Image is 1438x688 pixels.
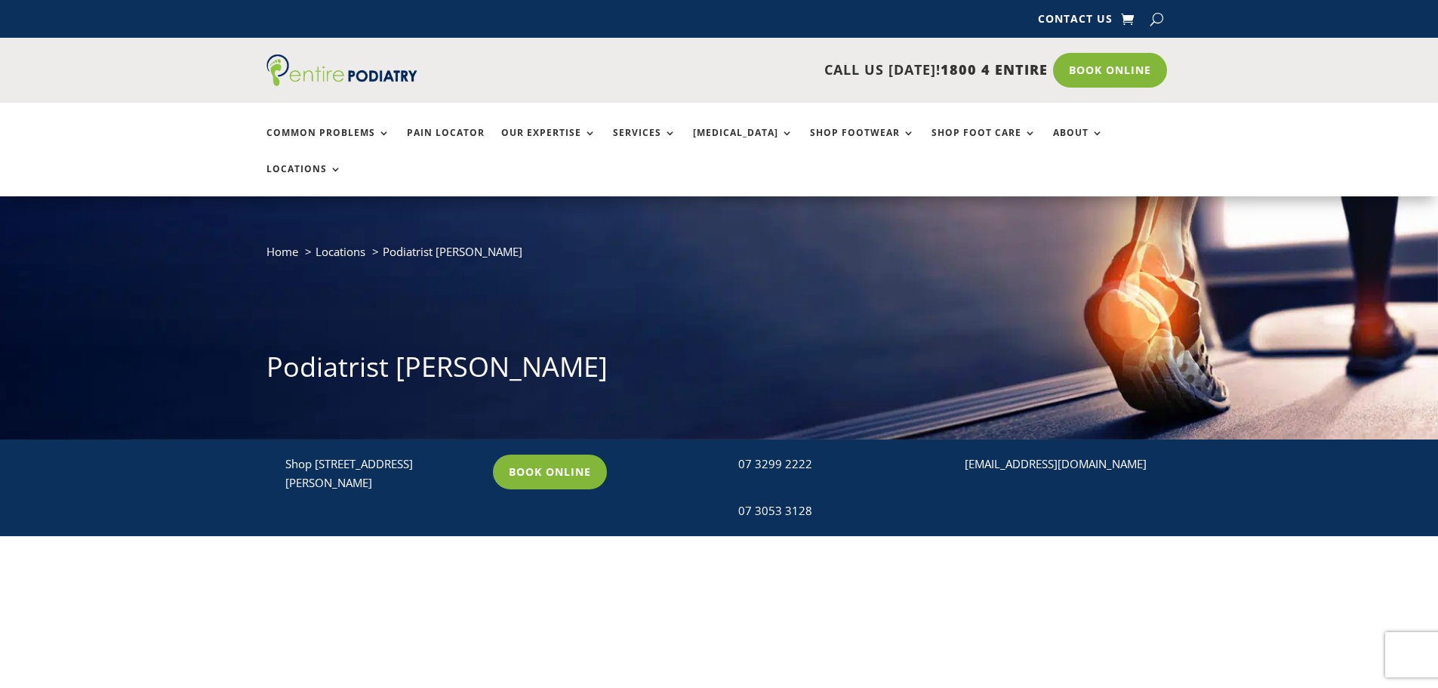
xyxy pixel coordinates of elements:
[1053,128,1104,160] a: About
[407,128,485,160] a: Pain Locator
[1038,14,1113,30] a: Contact Us
[493,455,607,489] a: Book Online
[383,244,522,259] span: Podiatrist [PERSON_NAME]
[266,128,390,160] a: Common Problems
[266,54,417,86] img: logo (1)
[738,501,932,521] div: 07 3053 3128
[266,244,298,259] a: Home
[285,455,479,493] p: Shop [STREET_ADDRESS][PERSON_NAME]
[931,128,1036,160] a: Shop Foot Care
[613,128,676,160] a: Services
[810,128,915,160] a: Shop Footwear
[1053,53,1167,88] a: Book Online
[941,60,1048,79] span: 1800 4 ENTIRE
[476,60,1048,80] p: CALL US [DATE]!
[738,455,932,474] div: 07 3299 2222
[693,128,793,160] a: [MEDICAL_DATA]
[266,242,1172,273] nav: breadcrumb
[266,74,417,89] a: Entire Podiatry
[965,456,1147,471] a: [EMAIL_ADDRESS][DOMAIN_NAME]
[266,164,342,196] a: Locations
[501,128,596,160] a: Our Expertise
[316,244,365,259] a: Locations
[266,348,1172,393] h1: Podiatrist [PERSON_NAME]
